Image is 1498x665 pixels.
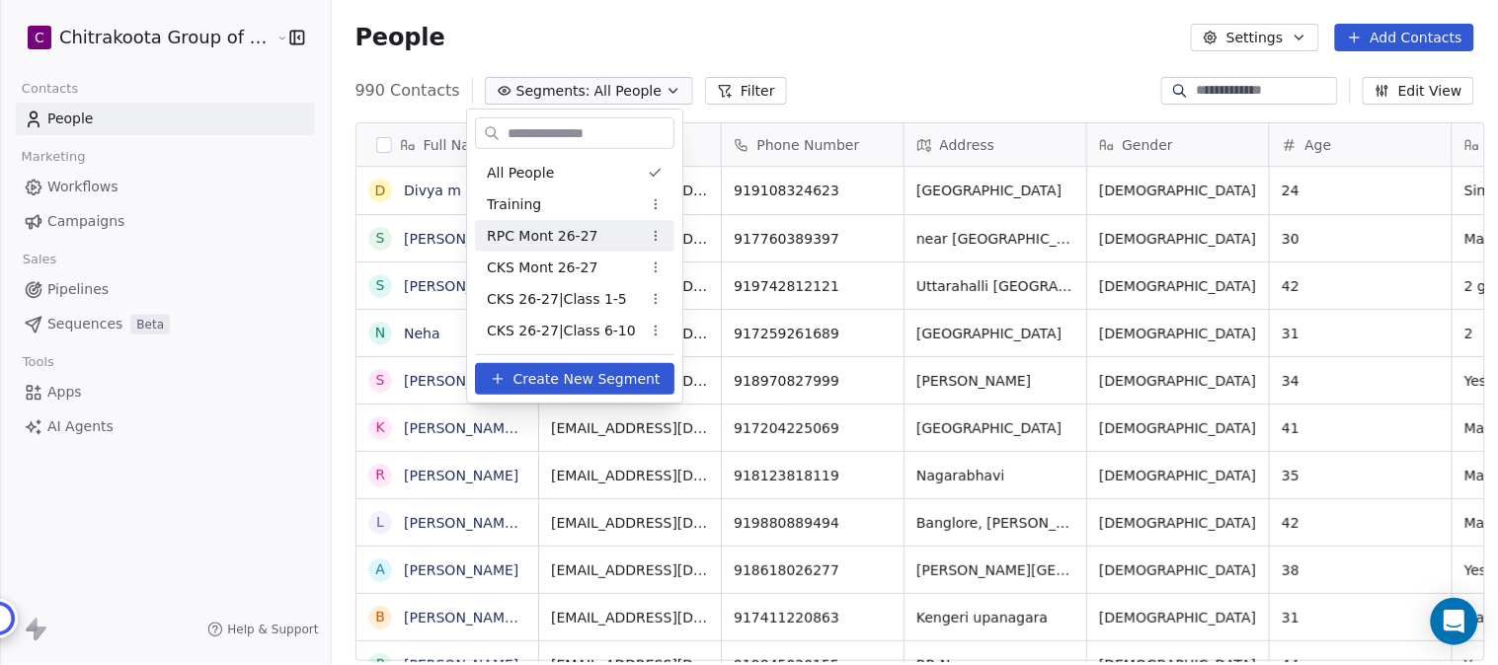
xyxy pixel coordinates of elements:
[475,363,674,395] button: Create New Segment
[487,194,541,215] span: Training
[487,289,627,310] span: CKS 26-27|Class 1-5
[513,369,661,390] span: Create New Segment
[487,163,554,184] span: All People
[475,157,674,346] div: Suggestions
[487,226,598,247] span: RPC Mont 26-27
[487,258,597,278] span: CKS Mont 26-27
[487,321,636,341] span: CKS 26-27|Class 6-10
